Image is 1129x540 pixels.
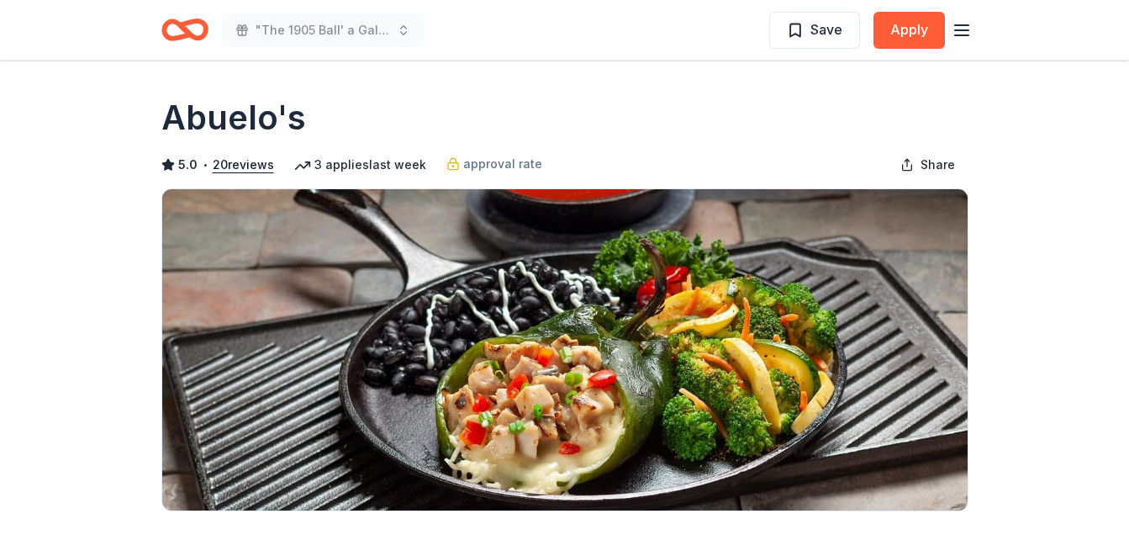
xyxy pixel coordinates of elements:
[202,158,208,172] span: •
[178,155,198,175] span: 5.0
[213,155,274,175] button: 20reviews
[294,155,426,175] div: 3 applies last week
[873,12,945,49] button: Apply
[463,154,542,174] span: approval rate
[446,154,542,174] a: approval rate
[810,19,842,40] span: Save
[161,10,208,50] a: Home
[921,155,955,175] span: Share
[769,12,860,49] button: Save
[256,20,390,40] span: "The 1905 Ball' a Gala celebrationing our 120th year
[161,94,306,141] h1: Abuelo's
[222,13,424,47] button: "The 1905 Ball' a Gala celebrationing our 120th year
[887,148,968,182] button: Share
[162,189,968,511] img: Image for Abuelo's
